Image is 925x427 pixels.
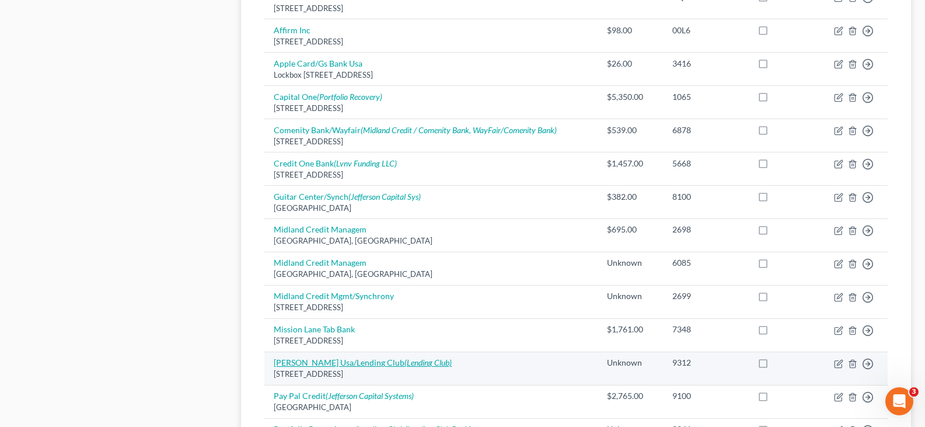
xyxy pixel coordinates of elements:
[274,25,310,35] a: Affirm Inc
[607,224,654,235] div: $695.00
[274,402,588,413] div: [GEOGRAPHIC_DATA]
[672,25,739,36] div: 00L6
[672,390,739,402] div: 9100
[909,387,919,397] span: 3
[672,224,739,235] div: 2698
[326,391,414,401] i: (Jefferson Capital Systems)
[607,290,654,302] div: Unknown
[607,25,654,36] div: $98.00
[274,391,414,401] a: Pay Pal Credit(Jefferson Capital Systems)
[274,203,588,214] div: [GEOGRAPHIC_DATA]
[274,369,588,380] div: [STREET_ADDRESS]
[274,269,588,280] div: [GEOGRAPHIC_DATA], [GEOGRAPHIC_DATA]
[672,91,739,103] div: 1065
[274,158,397,168] a: Credit One Bank(Lvnv Funding LLC)
[274,36,588,47] div: [STREET_ADDRESS]
[361,125,557,135] i: (Midland Credit / Comenity Bank, WayFair/Comenity Bank)
[274,125,557,135] a: Comenity Bank/Wayfair(Midland Credit / Comenity Bank, WayFair/Comenity Bank)
[274,70,588,81] div: Lockbox [STREET_ADDRESS]
[672,324,739,335] div: 7348
[607,191,654,203] div: $382.00
[672,257,739,269] div: 6085
[274,136,588,147] div: [STREET_ADDRESS]
[672,158,739,169] div: 5668
[274,58,362,68] a: Apple Card/Gs Bank Usa
[672,191,739,203] div: 8100
[348,192,421,202] i: (Jefferson Capital Sys)
[274,3,588,14] div: [STREET_ADDRESS]
[607,58,654,70] div: $26.00
[885,387,913,415] iframe: Intercom live chat
[274,324,355,334] a: Mission Lane Tab Bank
[672,290,739,302] div: 2699
[274,103,588,114] div: [STREET_ADDRESS]
[274,357,452,367] a: [PERSON_NAME] Usa/Lending Club(Lending Club)
[274,224,366,234] a: Midland Credit Managem
[317,92,382,102] i: (Portfolio Recovery)
[274,92,382,102] a: Capital One(Portfolio Recovery)
[274,169,588,180] div: [STREET_ADDRESS]
[607,390,654,402] div: $2,765.00
[607,257,654,269] div: Unknown
[274,335,588,346] div: [STREET_ADDRESS]
[607,124,654,136] div: $539.00
[274,192,421,202] a: Guitar Center/Synch(Jefferson Capital Sys)
[404,357,452,367] i: (Lending Club)
[607,91,654,103] div: $5,350.00
[274,302,588,313] div: [STREET_ADDRESS]
[607,158,654,169] div: $1,457.00
[607,357,654,369] div: Unknown
[334,158,397,168] i: (Lvnv Funding LLC)
[672,124,739,136] div: 6878
[274,291,394,301] a: Midland Credit Mgmt/Synchrony
[274,258,366,268] a: Midland Credit Managem
[672,357,739,369] div: 9312
[274,235,588,247] div: [GEOGRAPHIC_DATA], [GEOGRAPHIC_DATA]
[607,324,654,335] div: $1,761.00
[672,58,739,70] div: 3416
